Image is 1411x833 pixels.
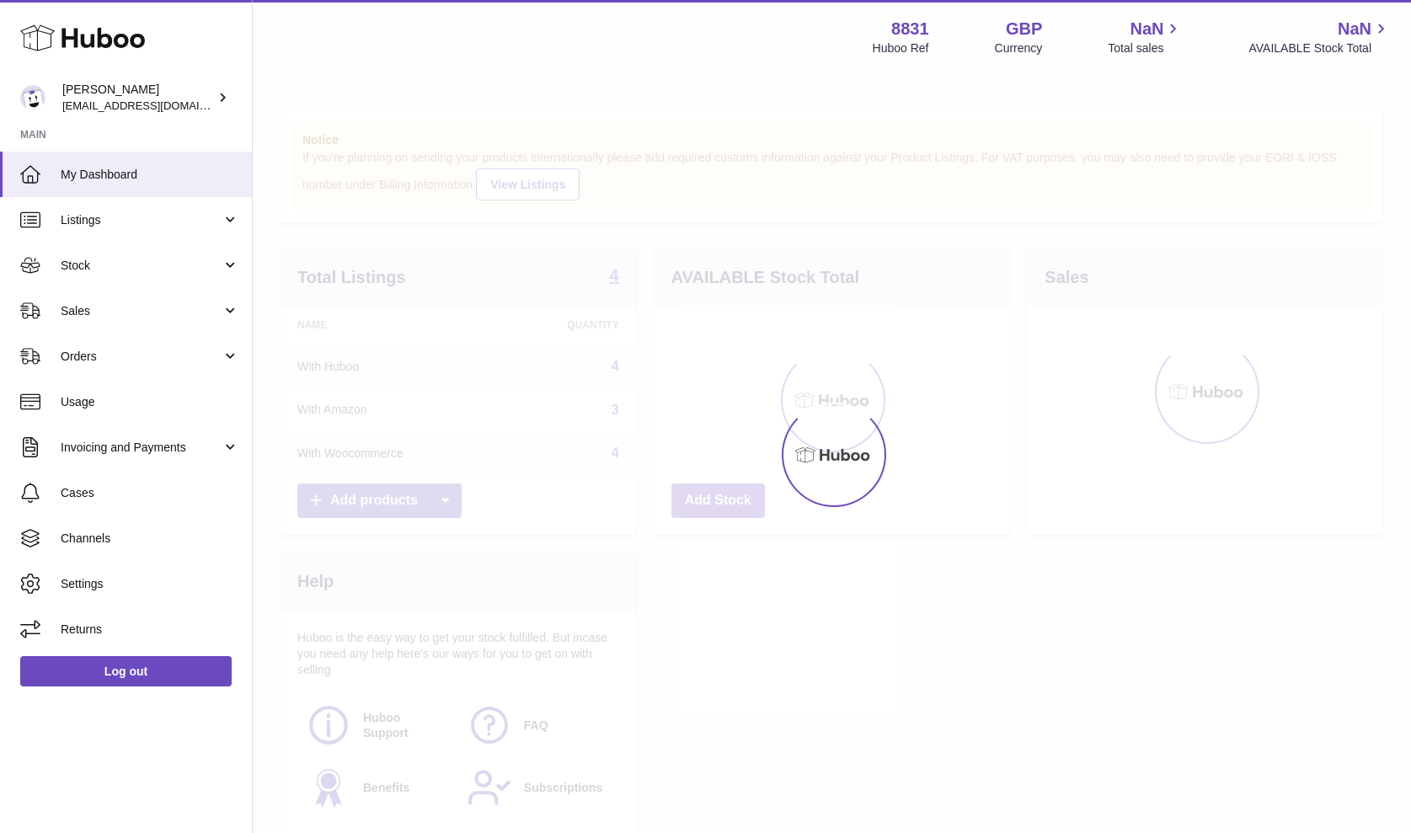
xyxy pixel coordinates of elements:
span: Invoicing and Payments [61,440,222,456]
span: Returns [61,622,239,638]
strong: GBP [1006,18,1042,40]
div: Huboo Ref [873,40,929,56]
img: rob@themysteryagency.com [20,85,45,110]
span: My Dashboard [61,167,239,183]
span: Sales [61,303,222,319]
span: Usage [61,394,239,410]
span: Orders [61,349,222,365]
a: NaN Total sales [1108,18,1183,56]
a: NaN AVAILABLE Stock Total [1248,18,1391,56]
span: Channels [61,531,239,547]
span: Stock [61,258,222,274]
span: [EMAIL_ADDRESS][DOMAIN_NAME] [62,99,248,112]
div: Currency [995,40,1043,56]
div: [PERSON_NAME] [62,82,214,114]
span: NaN [1130,18,1163,40]
a: Log out [20,656,232,686]
span: Settings [61,576,239,592]
span: NaN [1338,18,1371,40]
span: Cases [61,485,239,501]
span: Listings [61,212,222,228]
strong: 8831 [891,18,929,40]
span: AVAILABLE Stock Total [1248,40,1391,56]
span: Total sales [1108,40,1183,56]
